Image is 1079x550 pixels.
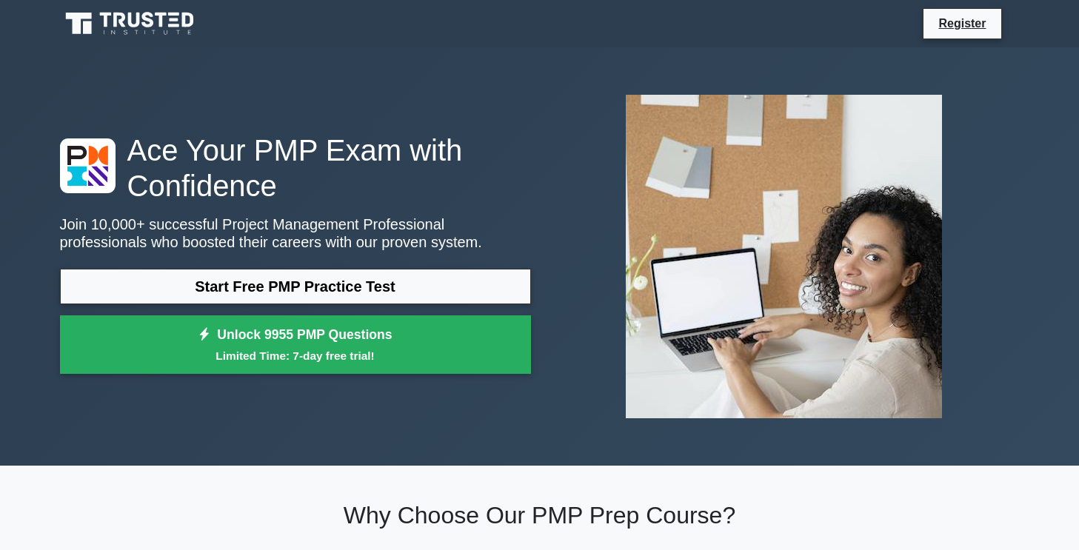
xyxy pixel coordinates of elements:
a: Unlock 9955 PMP QuestionsLimited Time: 7-day free trial! [60,315,531,375]
h1: Ace Your PMP Exam with Confidence [60,133,531,204]
a: Register [929,14,995,33]
p: Join 10,000+ successful Project Management Professional professionals who boosted their careers w... [60,215,531,251]
small: Limited Time: 7-day free trial! [78,347,512,364]
a: Start Free PMP Practice Test [60,269,531,304]
h2: Why Choose Our PMP Prep Course? [60,501,1020,529]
